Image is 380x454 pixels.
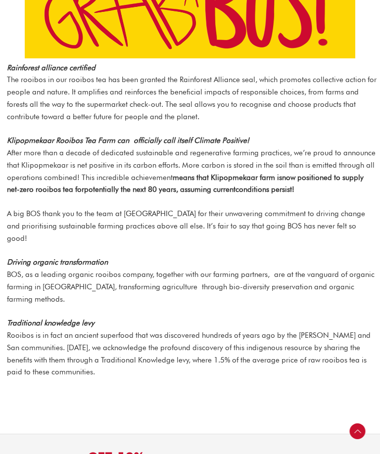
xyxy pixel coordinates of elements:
[7,257,378,306] p: BOS, as a leading organic rooibos company, together with our farming partners, are at the vanguar...
[7,208,378,245] p: A big BOS thank you to the team at [GEOGRAPHIC_DATA] for their unwavering commitment to driving c...
[7,136,249,145] em: Klipopmekaar Rooibos Tea Farm can officially call itself Climate Positive!
[7,135,378,196] p: After more than a decade of dedicated sustainable and regenerative farming practices, we’re proud...
[7,64,95,73] strong: Rainforest alliance certified
[173,174,282,182] b: means that Klipopmekaar farm is
[7,319,95,328] strong: Traditional knowledge levy
[7,318,378,379] p: Rooibos is in fact an ancient superfood that was discovered hundreds of years ago by the [PERSON_...
[7,258,108,267] strong: Driving organic transformation
[84,185,236,194] b: potentially the next 80 years, assuming current
[236,185,294,194] b: conditions persist!
[7,62,378,124] p: The rooibos in our rooibos tea has been granted the Rainforest Alliance seal, which promotes coll...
